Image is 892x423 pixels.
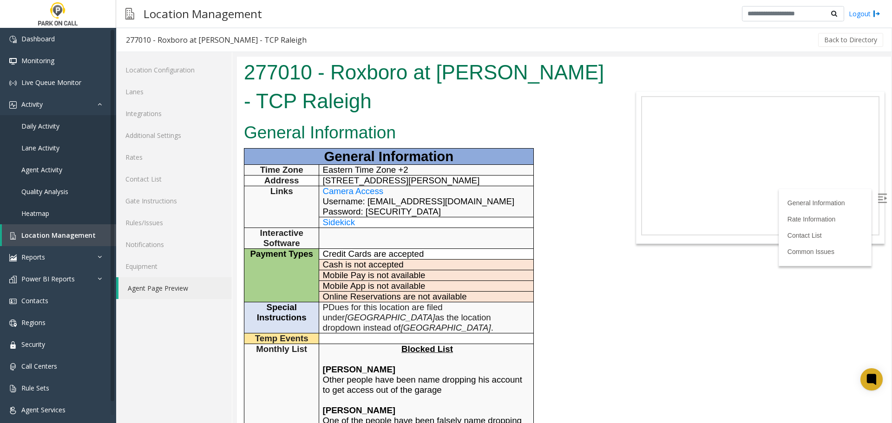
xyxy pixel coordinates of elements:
a: Agent Page Preview [118,277,232,299]
a: Location Management [2,224,116,246]
a: Contact List [116,168,232,190]
img: 'icon' [9,407,17,414]
span: Blocked List [164,287,216,297]
a: Gate Instructions [116,190,232,212]
span: Address [27,119,62,129]
img: 'icon' [9,79,17,87]
a: Additional Settings [116,124,232,146]
span: Other people have been name dropping his account to get access out of the garage One of the peopl... [86,308,285,379]
span: [STREET_ADDRESS][PERSON_NAME] [86,119,243,129]
span: Lane Activity [21,143,59,152]
img: 'icon' [9,232,17,240]
span: Daily Activity [21,122,59,130]
span: Agent Services [21,405,66,414]
h3: Location Management [139,2,267,25]
span: Interactive Software [23,171,66,191]
span: Agent Activity [21,165,62,174]
img: logout [873,9,880,19]
span: Monitoring [21,56,54,65]
span: Special Instructions [20,246,70,266]
a: Rates [116,146,232,168]
span: Dashboard [21,34,55,43]
a: Equipment [116,255,232,277]
span: Time Zone [23,108,66,118]
b: [PERSON_NAME] [86,349,159,358]
span: Location Management [21,231,96,240]
a: Camera Access [86,130,147,139]
i: [GEOGRAPHIC_DATA] [108,256,198,266]
img: 'icon' [9,363,17,371]
b: [PERSON_NAME] [86,308,159,318]
span: Cash is not accepted [86,203,167,213]
img: 'icon' [9,319,17,327]
span: Credit Cards are accepted [86,192,187,202]
span: Eastern Time Zone +2 [86,108,171,118]
a: Location Configuration [116,59,232,81]
i: [GEOGRAPHIC_DATA] [164,266,254,276]
span: General Information [87,92,216,107]
img: 'icon' [9,254,17,261]
span: Live Queue Monitor [21,78,81,87]
img: Open/Close Sidebar Menu [641,137,650,146]
span: Reports [21,253,45,261]
img: 'icon' [9,101,17,109]
span: Mobile Pay is not available [86,214,189,223]
a: Contact List [551,175,585,182]
h2: General Information [7,64,374,88]
span: PDues for this location are filed under as the location dropdown instead of . [86,246,256,276]
span: Heatmap [21,209,49,218]
span: Rule Sets [21,384,49,392]
span: Call Centers [21,362,57,371]
img: 'icon' [9,58,17,65]
span: Online Reservations are not available [86,235,230,245]
a: General Information [551,143,608,150]
a: Sidekick [86,161,118,170]
a: Common Issues [551,191,597,199]
img: 'icon' [9,341,17,349]
span: Mobile App is not available [86,224,189,234]
img: pageIcon [125,2,134,25]
span: Monthly List [19,287,70,297]
div: 277010 - Roxboro at [PERSON_NAME] - TCP Raleigh [126,34,307,46]
span: Power BI Reports [21,274,75,283]
a: Logout [849,9,880,19]
span: Temp Events [18,277,72,286]
span: Quality Analysis [21,187,68,196]
a: Rules/Issues [116,212,232,234]
span: Regions [21,318,46,327]
img: 'icon' [9,385,17,392]
img: 'icon' [9,276,17,283]
img: 'icon' [9,36,17,43]
span: Username: [EMAIL_ADDRESS][DOMAIN_NAME] Password: [SECURITY_DATA] [86,140,278,160]
h1: 277010 - Roxboro at [PERSON_NAME] - TCP Raleigh [7,1,374,59]
a: Integrations [116,103,232,124]
a: Notifications [116,234,232,255]
a: Lanes [116,81,232,103]
img: 'icon' [9,298,17,305]
span: Links [33,130,56,139]
span: Payment Types [13,192,76,202]
a: Rate Information [551,159,599,166]
span: Contacts [21,296,48,305]
span: Security [21,340,45,349]
button: Back to Directory [818,33,883,47]
span: Activity [21,100,43,109]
